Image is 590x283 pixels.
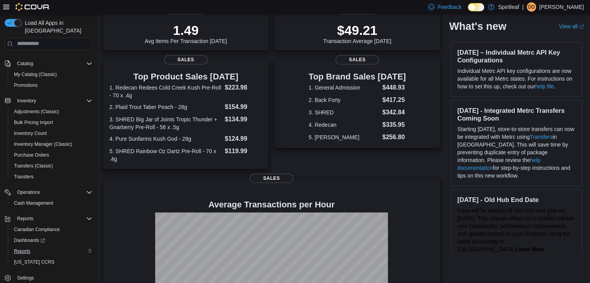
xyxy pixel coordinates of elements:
[11,257,92,267] span: Washington CCRS
[14,226,60,233] span: Canadian Compliance
[11,161,56,171] a: Transfers (Classic)
[8,224,95,235] button: Canadian Compliance
[535,83,554,90] a: help file
[309,96,379,104] dt: 2. Back Forty
[164,55,208,64] span: Sales
[8,257,95,267] button: [US_STATE] CCRS
[225,102,262,112] dd: $154.99
[382,120,406,129] dd: $335.95
[515,246,544,252] strong: Learn More
[498,2,519,12] p: Spiritleaf
[225,83,262,92] dd: $223.98
[438,3,461,11] span: Feedback
[11,118,92,127] span: Bulk Pricing Import
[579,24,584,29] svg: External link
[309,121,379,129] dt: 4. Redecan
[11,247,33,256] a: Reports
[11,161,92,171] span: Transfers (Classic)
[11,129,50,138] a: Inventory Count
[559,23,584,29] a: View allExternal link
[11,107,92,116] span: Adjustments (Classic)
[109,116,221,131] dt: 3. SHRED Big Jar of Joints Tropic Thunder + Gnarberry Pre-Roll - 56 x .5g
[17,60,33,67] span: Catalog
[309,109,379,116] dt: 3. SHRED
[17,98,36,104] span: Inventory
[11,129,92,138] span: Inventory Count
[225,134,262,143] dd: $124.99
[225,147,262,156] dd: $119.99
[11,140,92,149] span: Inventory Manager (Classic)
[14,200,53,206] span: Cash Management
[522,2,524,12] p: |
[14,214,92,223] span: Reports
[11,236,92,245] span: Dashboards
[8,106,95,117] button: Adjustments (Classic)
[382,108,406,117] dd: $342.84
[539,2,584,12] p: [PERSON_NAME]
[14,237,45,243] span: Dashboards
[11,198,56,208] a: Cash Management
[145,22,227,38] p: 1.49
[457,48,576,64] h3: [DATE] – Individual Metrc API Key Configurations
[14,109,59,115] span: Adjustments (Classic)
[14,259,54,265] span: [US_STATE] CCRS
[323,22,391,44] div: Transaction Average [DATE]
[109,200,434,209] h4: Average Transactions per Hour
[309,84,379,91] dt: 1. General Admission
[14,174,33,180] span: Transfers
[14,214,36,223] button: Reports
[11,225,63,234] a: Canadian Compliance
[14,248,30,254] span: Reports
[457,157,540,171] a: help documentation
[2,213,95,224] button: Reports
[11,118,56,127] a: Bulk Pricing Import
[109,135,221,143] dt: 4. Pure Sunfarms Kush God - 28g
[8,171,95,182] button: Transfers
[17,216,33,222] span: Reports
[14,119,53,126] span: Bulk Pricing Import
[8,69,95,80] button: My Catalog (Classic)
[14,188,92,197] span: Operations
[14,188,43,197] button: Operations
[11,172,92,181] span: Transfers
[11,70,92,79] span: My Catalog (Classic)
[109,84,221,99] dt: 1. Redecan Redees Cold Creek Kush Pre-Roll - 70 x .4g
[528,2,535,12] span: DD
[11,247,92,256] span: Reports
[11,257,57,267] a: [US_STATE] CCRS
[14,141,72,147] span: Inventory Manager (Classic)
[17,275,34,281] span: Settings
[382,133,406,142] dd: $256.80
[8,235,95,246] a: Dashboards
[11,225,92,234] span: Canadian Compliance
[382,83,406,92] dd: $448.93
[109,103,221,111] dt: 2. Plaid Trout Taber Peach - 28g
[457,125,576,179] p: Starting [DATE], store-to-store transfers can now be integrated with Metrc using in [GEOGRAPHIC_D...
[14,152,49,158] span: Purchase Orders
[8,139,95,150] button: Inventory Manager (Classic)
[468,3,484,11] input: Dark Mode
[14,59,36,68] button: Catalog
[8,128,95,139] button: Inventory Count
[14,96,39,105] button: Inventory
[457,107,576,122] h3: [DATE] - Integrated Metrc Transfers Coming Soon
[323,22,391,38] p: $49.21
[8,117,95,128] button: Bulk Pricing Import
[11,236,48,245] a: Dashboards
[14,273,37,283] a: Settings
[16,3,50,11] img: Cova
[457,207,574,252] span: Cova will be turning off Old Hub next year on [DATE]. This change allows us to quickly release ne...
[22,19,92,35] span: Load All Apps in [GEOGRAPHIC_DATA]
[14,130,47,136] span: Inventory Count
[2,95,95,106] button: Inventory
[8,246,95,257] button: Reports
[8,150,95,160] button: Purchase Orders
[250,174,293,183] span: Sales
[336,55,379,64] span: Sales
[8,160,95,171] button: Transfers (Classic)
[11,172,36,181] a: Transfers
[14,82,38,88] span: Promotions
[11,198,92,208] span: Cash Management
[14,96,92,105] span: Inventory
